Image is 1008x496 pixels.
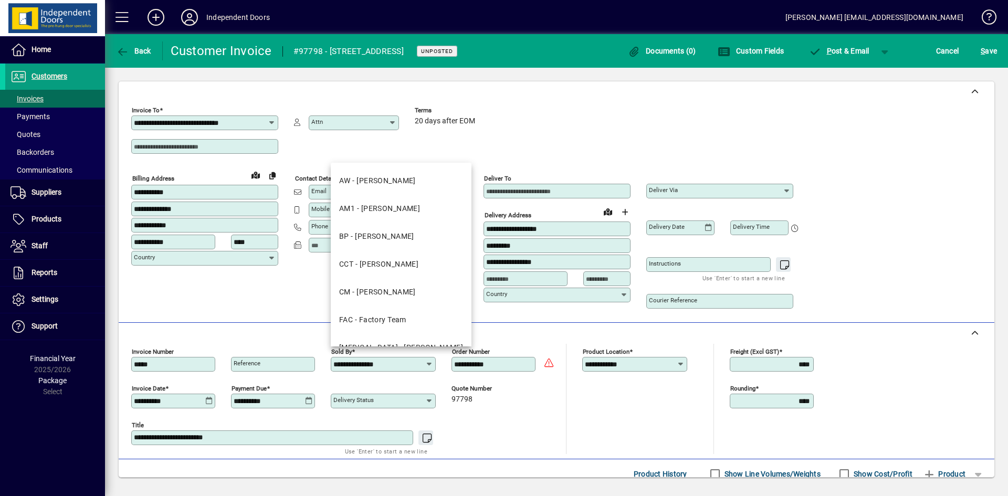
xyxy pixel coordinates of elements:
span: Home [31,45,51,54]
button: Profile [173,8,206,27]
mat-label: Sold by [331,348,352,355]
div: #97798 - [STREET_ADDRESS] [293,43,404,60]
div: [MEDICAL_DATA] - [PERSON_NAME] [339,342,463,353]
div: CM - [PERSON_NAME] [339,287,416,298]
span: Payments [10,112,50,121]
a: Payments [5,108,105,125]
mat-option: AM1 - Angie Mehlhopt [331,195,471,223]
a: Invoices [5,90,105,108]
button: Post & Email [803,41,875,60]
mat-label: Deliver via [649,186,678,194]
button: Copy to Delivery address [264,167,281,184]
mat-label: Payment due [232,385,267,392]
mat-label: Invoice To [132,107,160,114]
mat-label: Freight (excl GST) [730,348,779,355]
mat-option: CCT - Cassie Cameron-Tait [331,250,471,278]
app-page-header-button: Back [105,41,163,60]
mat-label: Invoice date [132,385,165,392]
button: Save [978,41,1000,60]
span: Custom Fields [718,47,784,55]
span: Reports [31,268,57,277]
mat-label: Rounding [730,385,755,392]
span: Quote number [451,385,514,392]
button: Custom Fields [715,41,786,60]
div: Customer Invoice [171,43,272,59]
mat-label: Order number [452,348,490,355]
mat-label: Reference [234,360,260,367]
button: Add [139,8,173,27]
a: Settings [5,287,105,313]
mat-option: FAC - Factory Team [331,306,471,334]
mat-option: CM - Chris Maguire [331,278,471,306]
div: [PERSON_NAME] [EMAIL_ADDRESS][DOMAIN_NAME] [785,9,963,26]
mat-label: Mobile [311,205,330,213]
a: Products [5,206,105,233]
mat-label: Instructions [649,260,681,267]
label: Show Cost/Profit [852,469,912,479]
span: Unposted [421,48,453,55]
span: ost & Email [808,47,869,55]
a: Support [5,313,105,340]
span: Back [116,47,151,55]
span: Settings [31,295,58,303]
mat-label: Courier Reference [649,297,697,304]
a: View on map [600,203,616,220]
mat-label: Title [132,421,144,429]
mat-label: Delivery date [649,223,685,230]
a: Staff [5,233,105,259]
mat-hint: Use 'Enter' to start a new line [702,272,785,284]
mat-label: Delivery time [733,223,770,230]
a: Communications [5,161,105,179]
button: Cancel [933,41,962,60]
span: Product History [634,466,687,482]
a: Reports [5,260,105,286]
div: FAC - Factory Team [339,314,406,325]
mat-label: Attn [311,118,323,125]
span: Invoices [10,94,44,103]
span: Support [31,322,58,330]
button: Choose address [616,204,633,220]
mat-option: BP - Brad Price [331,223,471,250]
label: Show Line Volumes/Weights [722,469,821,479]
span: 20 days after EOM [415,117,475,125]
span: Terms [415,107,478,114]
mat-label: Country [134,254,155,261]
span: Customers [31,72,67,80]
span: Backorders [10,148,54,156]
a: View on map [247,166,264,183]
mat-label: Product location [583,348,629,355]
a: Suppliers [5,180,105,206]
mat-option: AW - Alison Worden [331,167,471,195]
span: S [981,47,985,55]
button: Back [113,41,154,60]
span: P [827,47,832,55]
a: Home [5,37,105,63]
mat-option: HMS - Hayden Smith [331,334,471,362]
span: ave [981,43,997,59]
mat-label: Deliver To [484,175,511,182]
span: Suppliers [31,188,61,196]
div: CCT - [PERSON_NAME] [339,259,418,270]
div: AW - [PERSON_NAME] [339,175,416,186]
a: Knowledge Base [974,2,995,36]
mat-label: Invoice number [132,348,174,355]
mat-label: Country [486,290,507,298]
a: Backorders [5,143,105,161]
mat-label: Phone [311,223,328,230]
span: Products [31,215,61,223]
div: AM1 - [PERSON_NAME] [339,203,420,214]
span: Documents (0) [628,47,696,55]
span: Communications [10,166,72,174]
div: Independent Doors [206,9,270,26]
span: Package [38,376,67,385]
button: Product [918,465,971,483]
mat-hint: Use 'Enter' to start a new line [345,445,427,457]
span: Staff [31,241,48,250]
mat-label: Email [311,187,327,195]
mat-label: Delivery status [333,396,374,404]
span: 97798 [451,395,472,404]
span: Cancel [936,43,959,59]
div: BP - [PERSON_NAME] [339,231,414,242]
span: Financial Year [30,354,76,363]
a: Quotes [5,125,105,143]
